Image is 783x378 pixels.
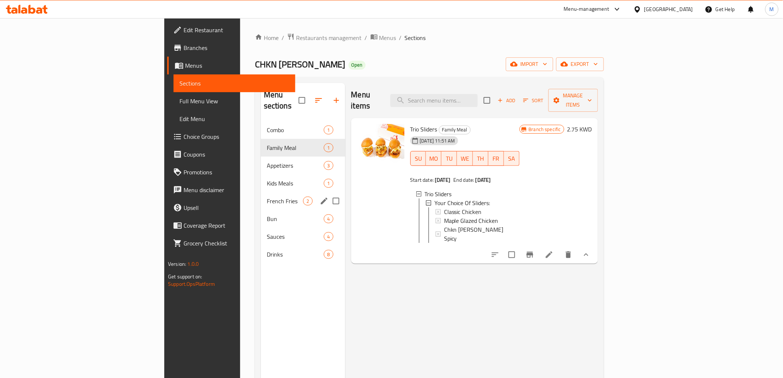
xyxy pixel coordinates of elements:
[184,168,289,177] span: Promotions
[184,185,289,194] span: Menu disclaimer
[184,221,289,230] span: Coverage Report
[185,61,289,70] span: Menus
[405,33,426,42] span: Sections
[486,246,504,264] button: sort-choices
[184,43,289,52] span: Branches
[261,245,345,263] div: Drinks8
[370,33,396,43] a: Menus
[545,250,554,259] a: Edit menu item
[426,151,441,166] button: MO
[167,217,295,234] a: Coverage Report
[310,91,327,109] span: Sort sections
[562,60,598,69] span: export
[410,151,426,166] button: SU
[324,126,333,134] div: items
[324,143,333,152] div: items
[174,92,295,110] a: Full Menu View
[167,145,295,163] a: Coupons
[296,33,362,42] span: Restaurants management
[303,197,312,205] div: items
[167,234,295,252] a: Grocery Checklist
[188,259,199,269] span: 1.0.0
[261,210,345,228] div: Bun4
[267,214,324,223] span: Bun
[267,232,324,241] span: Sauces
[556,57,604,71] button: export
[521,95,545,106] button: Sort
[324,127,333,134] span: 1
[504,247,520,262] span: Select to update
[365,33,367,42] li: /
[324,161,333,170] div: items
[167,128,295,145] a: Choice Groups
[324,251,333,258] span: 8
[435,175,450,185] b: [DATE]
[770,5,774,13] span: M
[399,33,402,42] li: /
[184,150,289,159] span: Coupons
[475,175,491,185] b: [DATE]
[476,153,485,164] span: TH
[179,114,289,123] span: Edit Menu
[174,110,295,128] a: Edit Menu
[497,96,517,105] span: Add
[453,175,474,185] span: End date:
[267,143,324,152] div: Family Meal
[179,79,289,88] span: Sections
[261,118,345,266] nav: Menu sections
[261,174,345,192] div: Kids Meals1
[410,175,434,185] span: Start date:
[491,153,501,164] span: FR
[567,124,592,134] h6: 2.75 KWD
[327,91,345,109] button: Add section
[554,91,592,110] span: Manage items
[255,56,346,73] span: CHKN [PERSON_NAME]
[324,250,333,259] div: items
[357,124,404,171] img: Trio Sliders
[495,95,518,106] button: Add
[582,250,591,259] svg: Show Choices
[644,5,693,13] div: [GEOGRAPHIC_DATA]
[439,126,470,134] span: Family Meal
[444,216,498,225] span: Maple Glazed Chicken
[168,279,215,289] a: Support.OpsPlatform
[184,203,289,212] span: Upsell
[548,89,598,112] button: Manage items
[184,132,289,141] span: Choice Groups
[324,180,333,187] span: 1
[559,246,577,264] button: delete
[444,207,482,216] span: Classic Chicken
[168,259,186,269] span: Version:
[267,250,324,259] span: Drinks
[167,199,295,217] a: Upsell
[495,95,518,106] span: Add item
[319,195,330,207] button: edit
[410,124,437,135] span: Trio Sliders
[184,239,289,248] span: Grocery Checklist
[267,179,324,188] span: Kids Meals
[441,151,457,166] button: TU
[168,272,202,281] span: Get support on:
[577,246,595,264] button: show more
[479,93,495,108] span: Select section
[174,74,295,92] a: Sections
[267,161,324,170] span: Appetizers
[267,197,303,205] span: French Fries
[267,126,324,134] span: Combo
[444,153,454,164] span: TU
[324,232,333,241] div: items
[444,225,514,243] span: Chkn [PERSON_NAME] Spicy
[324,144,333,151] span: 1
[255,33,604,43] nav: breadcrumb
[324,233,333,240] span: 4
[167,21,295,39] a: Edit Restaurant
[184,26,289,34] span: Edit Restaurant
[390,94,478,107] input: search
[324,162,333,169] span: 3
[167,57,295,74] a: Menus
[324,179,333,188] div: items
[504,151,520,166] button: SA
